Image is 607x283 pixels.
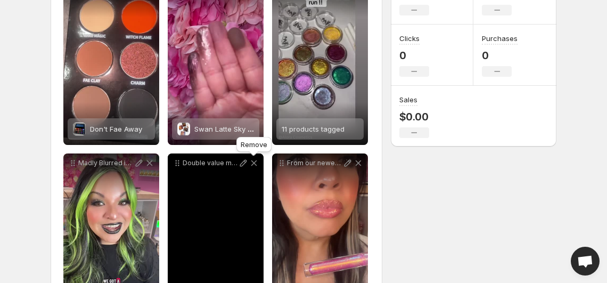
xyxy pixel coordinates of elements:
[571,247,600,276] div: Open chat
[183,159,238,167] p: Double value makeup mystery boxes This one is a vibe in color box
[194,125,285,133] span: Swan Latte Sky Is The Limit
[399,33,420,44] h3: Clicks
[73,123,86,135] img: Don't Fae Away
[482,49,518,62] p: 0
[399,49,429,62] p: 0
[282,125,344,133] span: 11 products tagged
[287,159,342,167] p: From our newest collection love language our glitter glosses have a ultra shine and sparkly finis...
[399,94,417,105] h3: Sales
[78,159,134,167] p: Madly Blurred is a [MEDICAL_DATA] free formula infused with goodness Available now Grab yours and...
[399,110,429,123] p: $0.00
[90,125,142,133] span: Don't Fae Away
[482,33,518,44] h3: Purchases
